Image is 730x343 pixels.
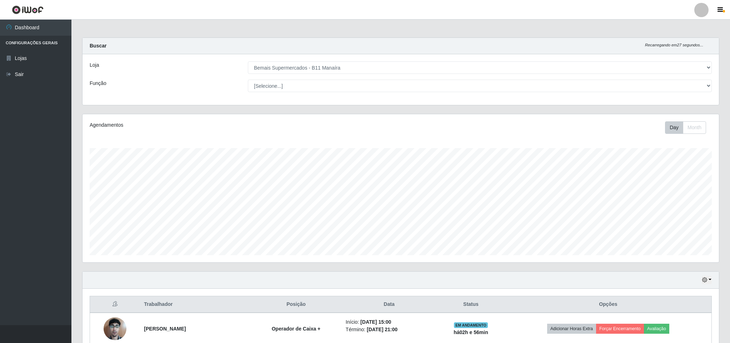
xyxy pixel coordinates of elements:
[644,324,669,334] button: Avaliação
[90,121,342,129] div: Agendamentos
[665,121,683,134] button: Day
[12,5,44,14] img: CoreUI Logo
[683,121,706,134] button: Month
[454,329,488,335] strong: há 02 h e 56 min
[341,296,437,313] th: Data
[360,319,391,325] time: [DATE] 15:00
[90,80,106,87] label: Função
[140,296,251,313] th: Trabalhador
[367,327,397,332] time: [DATE] 21:00
[346,318,432,326] li: Início:
[90,61,99,69] label: Loja
[645,43,703,47] i: Recarregando em 27 segundos...
[665,121,712,134] div: Toolbar with button groups
[90,43,106,49] strong: Buscar
[251,296,341,313] th: Posição
[346,326,432,333] li: Término:
[454,322,488,328] span: EM ANDAMENTO
[505,296,712,313] th: Opções
[437,296,505,313] th: Status
[596,324,644,334] button: Forçar Encerramento
[272,326,321,332] strong: Operador de Caixa +
[547,324,596,334] button: Adicionar Horas Extra
[665,121,706,134] div: First group
[144,326,186,332] strong: [PERSON_NAME]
